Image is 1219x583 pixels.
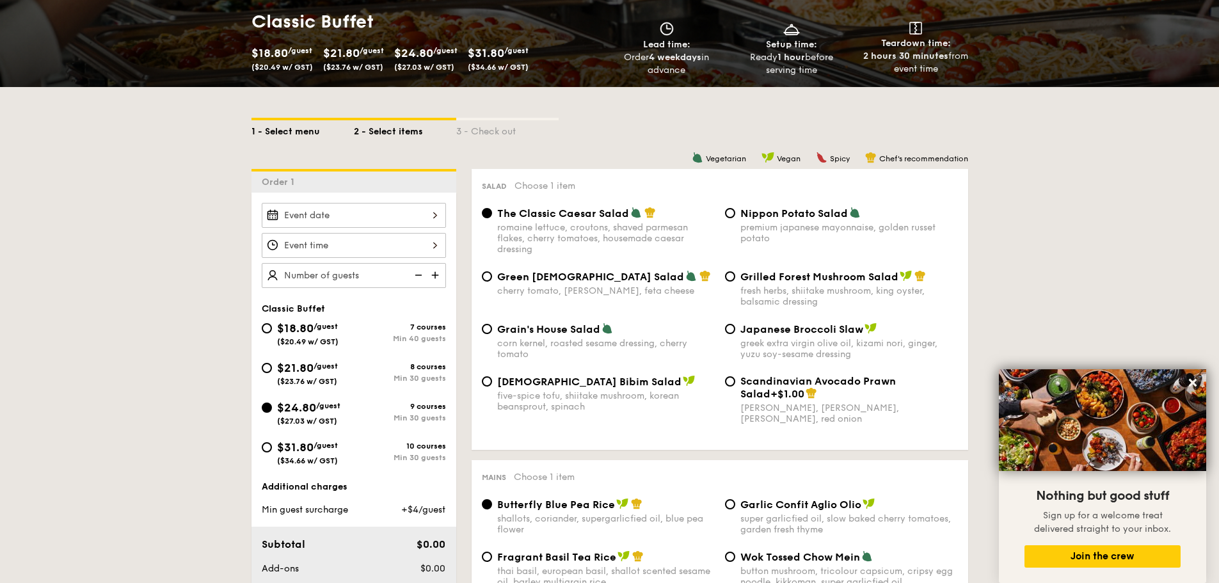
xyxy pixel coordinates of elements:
span: /guest [360,46,384,55]
img: icon-reduce.1d2dbef1.svg [408,263,427,287]
span: Vegan [777,154,801,163]
img: icon-vegan.f8ff3823.svg [616,498,629,509]
span: Lead time: [643,39,690,50]
span: ($27.03 w/ GST) [277,417,337,426]
span: Order 1 [262,177,299,188]
div: Additional charges [262,481,446,493]
input: Butterfly Blue Pea Riceshallots, coriander, supergarlicfied oil, blue pea flower [482,499,492,509]
img: icon-vegetarian.fe4039eb.svg [849,207,861,218]
input: Garlic Confit Aglio Oliosuper garlicfied oil, slow baked cherry tomatoes, garden fresh thyme [725,499,735,509]
input: $18.80/guest($20.49 w/ GST)7 coursesMin 40 guests [262,323,272,333]
div: Order in advance [610,51,724,77]
img: icon-vegetarian.fe4039eb.svg [630,207,642,218]
div: premium japanese mayonnaise, golden russet potato [740,222,958,244]
span: $24.80 [277,401,316,415]
strong: 1 hour [777,52,805,63]
img: icon-vegetarian.fe4039eb.svg [685,270,697,282]
button: Close [1183,372,1203,393]
img: icon-vegan.f8ff3823.svg [761,152,774,163]
div: cherry tomato, [PERSON_NAME], feta cheese [497,285,715,296]
img: icon-vegetarian.fe4039eb.svg [692,152,703,163]
span: $18.80 [277,321,314,335]
span: Grilled Forest Mushroom Salad [740,271,898,283]
div: Ready before serving time [734,51,849,77]
span: /guest [288,46,312,55]
span: ($23.76 w/ GST) [323,63,383,72]
input: Event date [262,203,446,228]
span: Garlic Confit Aglio Olio [740,499,861,511]
span: Sign up for a welcome treat delivered straight to your inbox. [1034,510,1171,534]
img: icon-dish.430c3a2e.svg [782,22,801,36]
span: Scandinavian Avocado Prawn Salad [740,375,896,400]
input: Grilled Forest Mushroom Saladfresh herbs, shiitake mushroom, king oyster, balsamic dressing [725,271,735,282]
img: icon-spicy.37a8142b.svg [816,152,827,163]
span: ($27.03 w/ GST) [394,63,454,72]
span: $0.00 [420,563,445,574]
div: 7 courses [354,323,446,331]
span: Choose 1 item [514,180,575,191]
input: $31.80/guest($34.66 w/ GST)10 coursesMin 30 guests [262,442,272,452]
span: Choose 1 item [514,472,575,483]
input: Grain's House Saladcorn kernel, roasted sesame dressing, cherry tomato [482,324,492,334]
span: +$1.00 [770,388,804,400]
div: super garlicfied oil, slow baked cherry tomatoes, garden fresh thyme [740,513,958,535]
div: shallots, coriander, supergarlicfied oil, blue pea flower [497,513,715,535]
strong: 2 hours 30 minutes [863,51,948,61]
input: Wok Tossed Chow Meinbutton mushroom, tricolour capsicum, cripsy egg noodle, kikkoman, super garli... [725,552,735,562]
span: /guest [316,401,340,410]
span: The Classic Caesar Salad [497,207,629,220]
img: icon-vegan.f8ff3823.svg [864,323,877,334]
span: ($34.66 w/ GST) [468,63,529,72]
img: icon-chef-hat.a58ddaea.svg [865,152,877,163]
input: Event time [262,233,446,258]
span: Mains [482,473,506,482]
span: $18.80 [251,46,288,60]
input: Japanese Broccoli Slawgreek extra virgin olive oil, kizami nori, ginger, yuzu soy-sesame dressing [725,324,735,334]
div: 9 courses [354,402,446,411]
input: Nippon Potato Saladpremium japanese mayonnaise, golden russet potato [725,208,735,218]
div: 3 - Check out [456,120,559,138]
div: Min 30 guests [354,453,446,462]
img: icon-vegetarian.fe4039eb.svg [861,550,873,562]
span: /guest [314,322,338,331]
span: /guest [314,362,338,371]
input: Green [DEMOGRAPHIC_DATA] Saladcherry tomato, [PERSON_NAME], feta cheese [482,271,492,282]
span: +$4/guest [401,504,445,515]
button: Join the crew [1024,545,1181,568]
span: Setup time: [766,39,817,50]
span: /guest [504,46,529,55]
span: Butterfly Blue Pea Rice [497,499,615,511]
img: icon-chef-hat.a58ddaea.svg [806,387,817,399]
img: DSC07876-Edit02-Large.jpeg [999,369,1206,471]
img: icon-chef-hat.a58ddaea.svg [644,207,656,218]
span: $31.80 [277,440,314,454]
img: icon-clock.2db775ea.svg [657,22,676,36]
span: Green [DEMOGRAPHIC_DATA] Salad [497,271,684,283]
span: Nothing but good stuff [1036,488,1169,504]
input: $24.80/guest($27.03 w/ GST)9 coursesMin 30 guests [262,403,272,413]
div: Min 30 guests [354,413,446,422]
span: ($34.66 w/ GST) [277,456,338,465]
div: Min 40 guests [354,334,446,343]
span: $21.80 [323,46,360,60]
input: The Classic Caesar Saladromaine lettuce, croutons, shaved parmesan flakes, cherry tomatoes, house... [482,208,492,218]
span: /guest [314,441,338,450]
input: Fragrant Basil Tea Ricethai basil, european basil, shallot scented sesame oil, barley multigrain ... [482,552,492,562]
div: greek extra virgin olive oil, kizami nori, ginger, yuzu soy-sesame dressing [740,338,958,360]
span: Japanese Broccoli Slaw [740,323,863,335]
span: Chef's recommendation [879,154,968,163]
div: 10 courses [354,442,446,451]
img: icon-chef-hat.a58ddaea.svg [914,270,926,282]
img: icon-vegan.f8ff3823.svg [617,550,630,562]
img: icon-teardown.65201eee.svg [909,22,922,35]
span: $24.80 [394,46,433,60]
span: $21.80 [277,361,314,375]
span: Grain's House Salad [497,323,600,335]
span: $31.80 [468,46,504,60]
input: Number of guests [262,263,446,288]
span: Nippon Potato Salad [740,207,848,220]
img: icon-vegan.f8ff3823.svg [863,498,875,509]
span: Wok Tossed Chow Mein [740,551,860,563]
span: Teardown time: [881,38,951,49]
span: ($23.76 w/ GST) [277,377,337,386]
